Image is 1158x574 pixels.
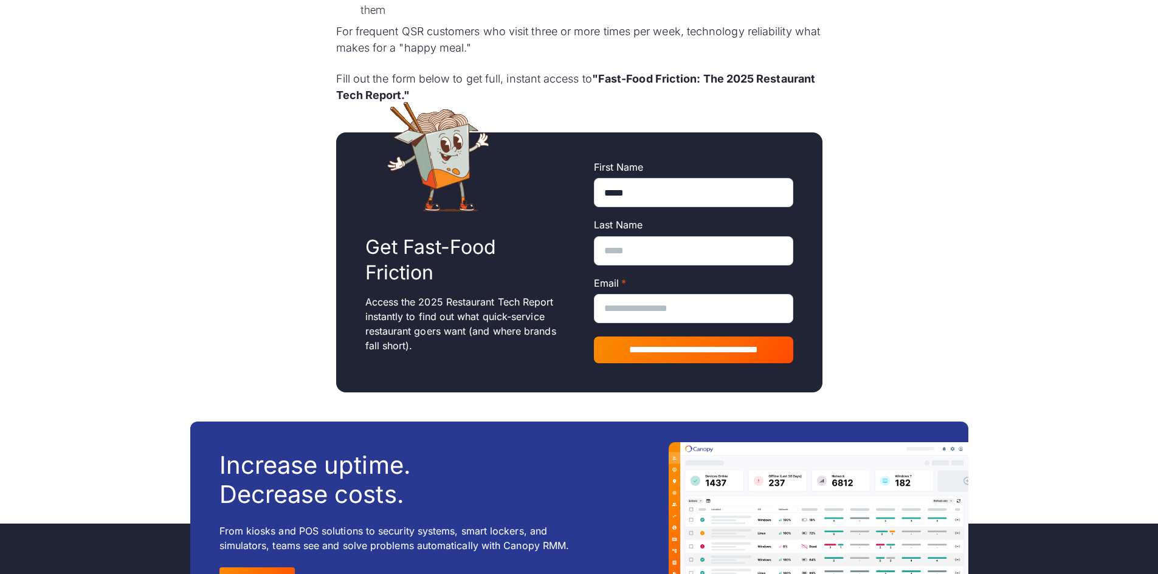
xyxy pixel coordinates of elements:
[365,295,565,353] p: Access the 2025 Restaurant Tech Report instantly to find out what quick-service restaurant goers ...
[594,219,643,231] span: Last Name
[219,524,593,553] p: From kiosks and POS solutions to security systems, smart lockers, and simulators, teams see and s...
[336,70,822,103] p: Fill out the form below to get full, instant access to
[594,161,644,173] span: First Name
[336,23,822,56] p: For frequent QSR customers who visit three or more times per week, technology reliability what ma...
[365,234,565,285] h2: Get Fast-Food Friction
[594,277,619,289] span: Email
[219,451,411,509] h3: Increase uptime. Decrease costs.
